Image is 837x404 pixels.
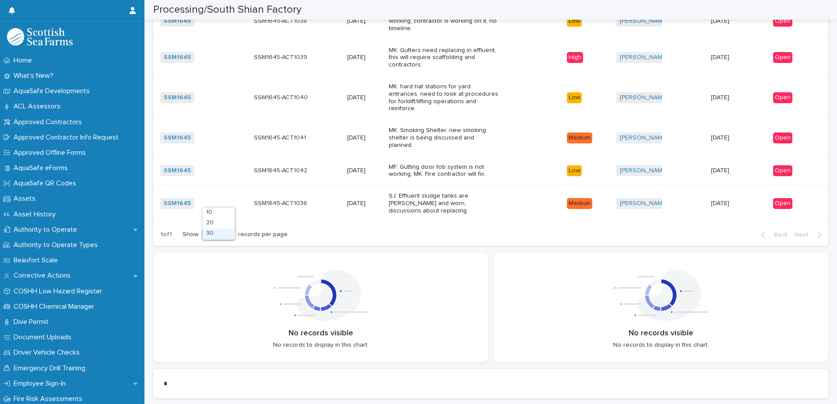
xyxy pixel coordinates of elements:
[254,132,308,142] p: SSM1645-ACT1041
[754,231,791,239] button: Back
[238,231,288,238] p: records per page
[10,179,83,188] p: AquaSafe QR Codes
[153,76,828,119] tr: SSM1645 SSM1645-ACT1040SSM1645-ACT1040 [DATE]MK: hard hat stations for yard entrances, need to lo...
[10,395,89,403] p: Fire Risk Assessments
[795,232,814,238] span: Next
[10,348,87,357] p: Driver Vehicle Checks
[620,54,668,61] a: [PERSON_NAME]
[347,17,382,25] p: [DATE]
[10,272,77,280] p: Corrective Actions
[769,232,788,238] span: Back
[254,165,309,174] p: SSM1645-ACT1042
[10,210,63,219] p: Asset History
[164,200,191,207] a: SSM1645
[7,28,73,45] img: bPIBxiqnSb2ggTQWdOVV
[254,92,309,101] p: SSM1645-ACT1040
[389,47,498,69] p: MK: Gutters need replacing in effluent, this will require scaffolding and contractors.
[347,200,382,207] p: [DATE]
[10,318,56,326] p: Dive Permit
[153,39,828,76] tr: SSM1645 SSM1645-ACT1039SSM1645-ACT1039 [DATE]MK: Gutters need replacing in effluent, this will re...
[389,192,498,214] p: SJ: Effluent sludge tanks are [PERSON_NAME] and worn, discussions about replacing.
[183,231,198,238] p: Show
[620,134,668,142] a: [PERSON_NAME]
[773,52,792,63] div: Open
[567,198,592,209] div: Medium
[153,3,302,16] h2: Processing/South Shian Factory
[791,231,828,239] button: Next
[620,167,668,174] a: [PERSON_NAME]
[773,16,792,27] div: Open
[153,3,828,39] tr: SSM1645 SSM1645-ACT1038SSM1645-ACT1038 [DATE]MR: Dispatch gate (rear yard) is not working, contra...
[567,165,582,176] div: Low
[203,229,235,239] div: 30
[10,149,93,157] p: Approved Offline Forms
[620,94,668,101] a: [PERSON_NAME]
[711,54,766,61] p: [DATE]
[10,164,75,172] p: AquaSafe eForms
[10,118,89,126] p: Approved Contractors
[164,134,191,142] a: SSM1645
[10,56,39,65] p: Home
[773,92,792,103] div: Open
[10,333,78,341] p: Document Uploads
[254,52,309,61] p: SSM1645-ACT1039
[773,165,792,176] div: Open
[711,94,766,101] p: [DATE]
[389,164,498,178] p: MF: Gutting door fob system is not working, MK: Fire contractor will fix.
[711,200,766,207] p: [DATE]
[10,226,84,234] p: Authority to Operate
[347,54,382,61] p: [DATE]
[10,102,67,111] p: ACL Assessors
[153,185,828,222] tr: SSM1645 SSM1645-ACT1036SSM1645-ACT1036 [DATE]SJ: Effluent sludge tanks are [PERSON_NAME] and worn...
[10,256,65,265] p: Beaufort Scale
[773,132,792,143] div: Open
[613,340,709,349] p: No records to display in this chart.
[254,198,309,207] p: SSM1645-ACT1036
[153,156,828,185] tr: SSM1645 SSM1645-ACT1042SSM1645-ACT1042 [DATE]MF: Gutting door fob system is not working, MK: Fire...
[164,54,191,61] a: SSM1645
[164,94,191,101] a: SSM1645
[10,380,73,388] p: Employee Sign-In
[711,17,766,25] p: [DATE]
[203,208,235,218] div: 10
[567,52,583,63] div: High
[203,218,235,229] div: 20
[347,94,382,101] p: [DATE]
[567,92,582,103] div: Low
[567,16,582,27] div: Low
[711,167,766,174] p: [DATE]
[567,132,592,143] div: Medium
[10,303,101,311] p: COSHH Chemical Manager
[620,200,668,207] a: [PERSON_NAME]
[389,127,498,149] p: MK: Smoking Shelter, new smoking shelter is being discussed and planned.
[10,241,105,249] p: Authority to Operate Types
[389,10,498,32] p: MR: Dispatch gate (rear yard) is not working, contractor is working on it, no timeline.
[10,287,109,296] p: COSHH Low Hazard Register
[10,133,126,142] p: Approved Contractor Info Request
[10,87,97,95] p: AquaSafe Developments
[347,167,382,174] p: [DATE]
[164,167,191,174] a: SSM1645
[153,224,179,245] p: 1 of 1
[389,83,498,112] p: MK: hard hat stations for yard entrances, need to look at procedures for forklift/lifting operati...
[10,72,60,80] p: What's New?
[629,329,693,338] p: No records visible
[10,364,92,373] p: Emergency Drill Training
[10,195,42,203] p: Assets
[620,17,668,25] a: [PERSON_NAME]
[288,329,353,338] p: No records visible
[153,120,828,156] tr: SSM1645 SSM1645-ACT1041SSM1645-ACT1041 [DATE]MK: Smoking Shelter, new smoking shelter is being di...
[347,134,382,142] p: [DATE]
[164,17,191,25] a: SSM1645
[773,198,792,209] div: Open
[273,340,369,349] p: No records to display in this chart.
[711,134,766,142] p: [DATE]
[254,16,309,25] p: SSM1645-ACT1038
